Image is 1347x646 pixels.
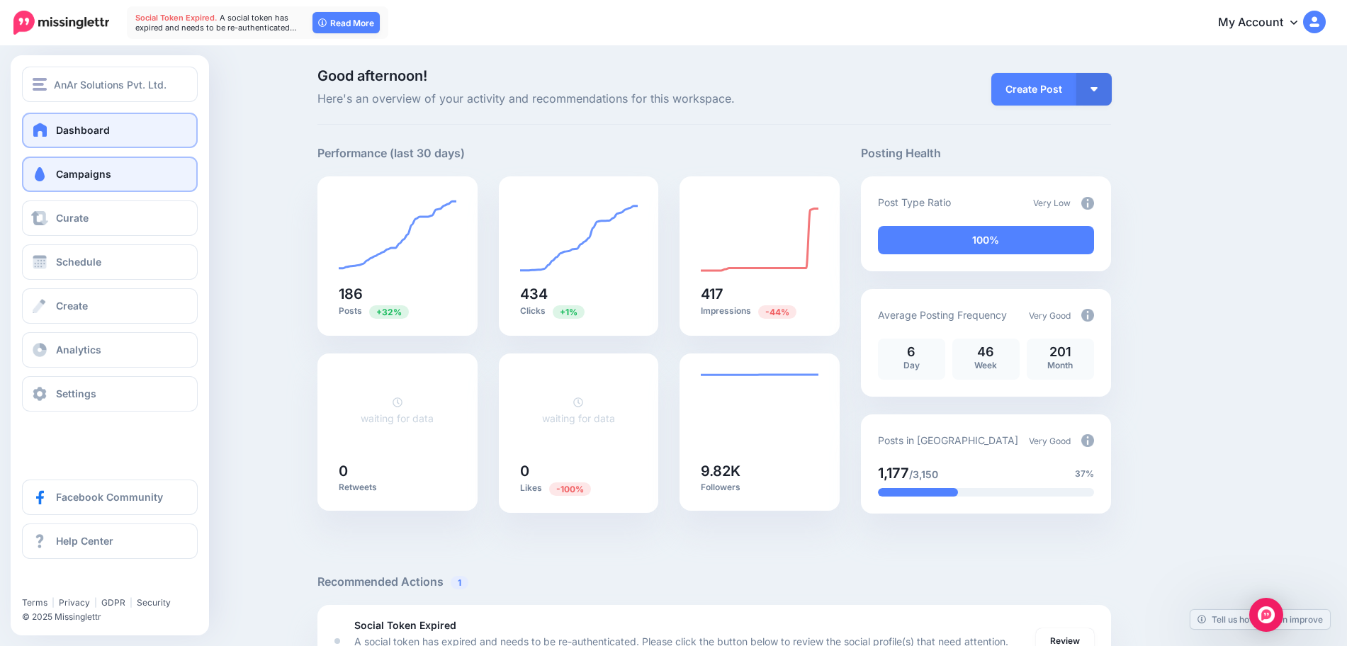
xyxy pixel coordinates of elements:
p: 46 [959,346,1013,358]
a: Curate [22,200,198,236]
h5: 417 [701,287,818,301]
li: © 2025 Missinglettr [22,610,206,624]
p: Posts [339,305,456,318]
a: waiting for data [542,396,615,424]
span: | [52,597,55,608]
a: Create Post [991,73,1076,106]
span: Dashboard [56,124,110,136]
p: Impressions [701,305,818,318]
p: Retweets [339,482,456,493]
a: Campaigns [22,157,198,192]
img: info-circle-grey.png [1081,309,1094,322]
img: menu.png [33,78,47,91]
a: My Account [1204,6,1326,40]
span: A social token has expired and needs to be re-authenticated… [135,13,297,33]
a: Terms [22,597,47,608]
h5: Performance (last 30 days) [317,144,465,162]
a: Analytics [22,332,198,368]
span: Curate [56,212,89,224]
span: Previous period: 3 [549,482,591,496]
span: Day [903,360,920,370]
p: 6 [885,346,938,358]
a: Tell us how we can improve [1190,610,1330,629]
h5: 186 [339,287,456,301]
div: <div class='status-dot small red margin-right'></div>Error [334,638,340,644]
span: | [130,597,133,608]
a: Create [22,288,198,324]
div: Open Intercom Messenger [1249,598,1283,632]
p: Likes [520,482,638,495]
h5: 0 [339,464,456,478]
p: 201 [1034,346,1087,358]
iframe: Twitter Follow Button [22,577,130,591]
div: 100% of your posts in the last 30 days have been from Drip Campaigns [878,226,1094,254]
span: Previous period: 746 [758,305,796,319]
a: Privacy [59,597,90,608]
span: Create [56,300,88,312]
p: Post Type Ratio [878,194,951,210]
a: Schedule [22,244,198,280]
h5: 0 [520,464,638,478]
span: Here's an overview of your activity and recommendations for this workspace. [317,90,840,108]
a: Facebook Community [22,480,198,515]
a: Settings [22,376,198,412]
img: Missinglettr [13,11,109,35]
span: Facebook Community [56,491,163,503]
span: Very Good [1029,436,1071,446]
span: Help Center [56,535,113,547]
div: 37% of your posts in the last 30 days have been from Drip Campaigns [878,488,958,497]
span: /3,150 [909,468,938,480]
button: AnAr Solutions Pvt. Ltd. [22,67,198,102]
p: Average Posting Frequency [878,307,1007,323]
p: Posts in [GEOGRAPHIC_DATA] [878,432,1018,448]
h5: 9.82K [701,464,818,478]
a: Dashboard [22,113,198,148]
h5: 434 [520,287,638,301]
span: 37% [1075,467,1094,481]
span: 1,177 [878,465,909,482]
h5: Posting Health [861,144,1111,162]
p: Followers [701,482,818,493]
img: info-circle-grey.png [1081,197,1094,210]
a: Security [137,597,171,608]
img: arrow-down-white.png [1090,87,1098,91]
a: waiting for data [361,396,434,424]
span: Very Good [1029,310,1071,321]
p: Clicks [520,305,638,318]
h5: Recommended Actions [317,573,1111,591]
b: Social Token Expired [354,619,456,631]
span: Good afternoon! [317,67,427,84]
span: 1 [451,576,468,589]
span: Previous period: 141 [369,305,409,319]
a: Read More [312,12,380,33]
img: info-circle-grey.png [1081,434,1094,447]
span: Analytics [56,344,101,356]
span: Settings [56,387,96,399]
span: Schedule [56,256,101,268]
span: Campaigns [56,168,111,180]
span: Previous period: 430 [553,305,585,319]
span: Social Token Expired. [135,13,218,23]
span: Month [1047,360,1073,370]
a: Help Center [22,523,198,559]
span: AnAr Solutions Pvt. Ltd. [54,76,167,93]
a: GDPR [101,597,125,608]
span: Very Low [1033,198,1071,208]
span: | [94,597,97,608]
span: Week [974,360,997,370]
